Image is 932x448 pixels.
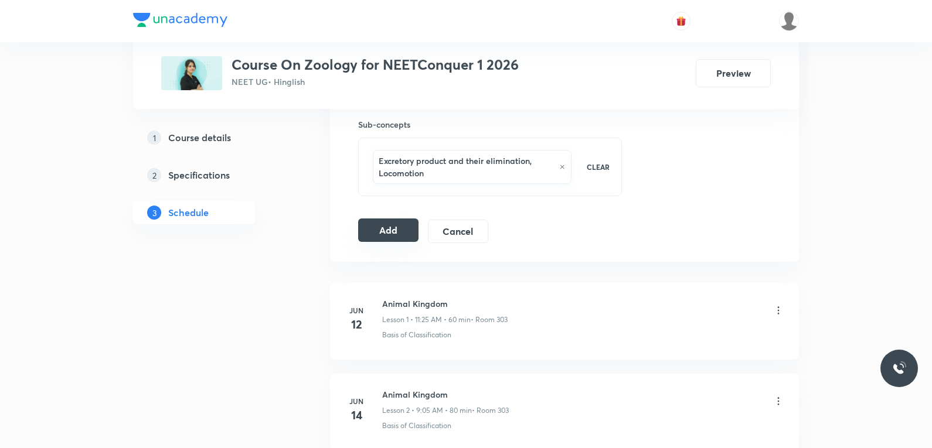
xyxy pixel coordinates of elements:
h6: Animal Kingdom [382,297,508,310]
img: 333EB4E4-1E34-4803-9566-5C0DE5CA2A0B_plus.png [161,56,222,90]
a: 1Course details [133,126,292,149]
h6: Excretory product and their elimination, Locomotion [379,155,553,179]
h6: Sub-concepts [358,118,622,131]
p: CLEAR [587,162,610,172]
button: Cancel [428,220,488,243]
h3: Course On Zoology for NEETConquer 1 2026 [232,56,519,73]
button: avatar [672,12,691,30]
h5: Specifications [168,168,230,182]
a: 2Specifications [133,163,292,187]
p: 1 [147,131,161,145]
p: Basis of Classification [382,420,451,431]
h4: 12 [345,316,368,333]
h6: Jun [345,305,368,316]
h4: 14 [345,406,368,424]
button: Add [358,218,419,242]
p: • Room 303 [472,405,509,416]
p: • Room 303 [471,314,508,325]
p: Lesson 2 • 9:05 AM • 80 min [382,405,472,416]
button: Preview [696,59,771,87]
h5: Course details [168,131,231,145]
h5: Schedule [168,206,209,220]
h6: Jun [345,396,368,406]
p: NEET UG • Hinglish [232,76,519,88]
p: Lesson 1 • 11:25 AM • 60 min [382,314,471,325]
img: avatar [676,16,686,26]
p: 3 [147,206,161,220]
img: Company Logo [133,13,227,27]
a: Company Logo [133,13,227,30]
p: Basis of Classification [382,330,451,340]
img: Arvind Bhargav [779,11,799,31]
p: 2 [147,168,161,182]
h6: Animal Kingdom [382,388,509,401]
img: ttu [892,361,906,375]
